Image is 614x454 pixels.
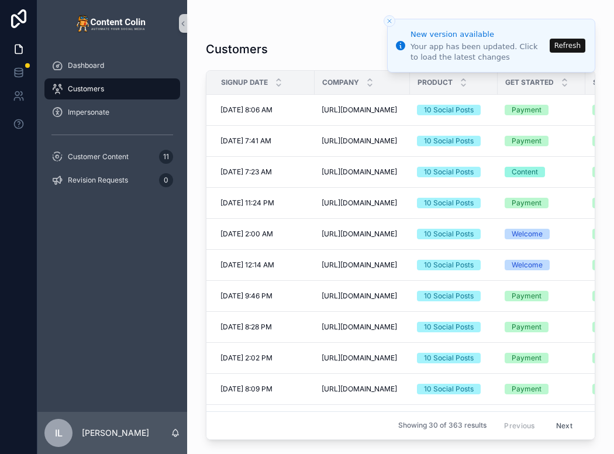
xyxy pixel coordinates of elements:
[512,105,541,115] div: Payment
[512,384,541,394] div: Payment
[76,14,149,33] img: App logo
[220,105,272,115] span: [DATE] 8:06 AM
[68,176,128,185] span: Revision Requests
[424,198,474,208] div: 10 Social Posts
[512,229,543,239] div: Welcome
[548,417,581,435] button: Next
[322,105,397,115] span: [URL][DOMAIN_NAME]
[424,105,474,115] div: 10 Social Posts
[206,41,268,57] h1: Customers
[159,173,173,187] div: 0
[505,78,554,87] span: Get Started
[424,322,474,332] div: 10 Social Posts
[512,260,543,270] div: Welcome
[550,39,585,53] button: Refresh
[322,167,397,177] span: [URL][DOMAIN_NAME]
[159,150,173,164] div: 11
[220,322,272,332] span: [DATE] 8:28 PM
[322,384,397,394] span: [URL][DOMAIN_NAME]
[322,353,397,363] span: [URL][DOMAIN_NAME]
[398,421,487,431] span: Showing 30 of 363 results
[322,198,397,208] span: [URL][DOMAIN_NAME]
[512,167,538,177] div: Content
[322,78,359,87] span: Company
[411,42,546,63] div: Your app has been updated. Click to load the latest changes
[44,78,180,99] a: Customers
[424,167,474,177] div: 10 Social Posts
[512,136,541,146] div: Payment
[44,102,180,123] a: Impersonate
[68,152,129,161] span: Customer Content
[418,78,453,87] span: Product
[411,29,546,40] div: New version available
[424,384,474,394] div: 10 Social Posts
[37,47,187,206] div: scrollable content
[220,291,272,301] span: [DATE] 9:46 PM
[220,384,272,394] span: [DATE] 8:09 PM
[220,136,271,146] span: [DATE] 7:41 AM
[424,353,474,363] div: 10 Social Posts
[424,291,474,301] div: 10 Social Posts
[424,229,474,239] div: 10 Social Posts
[424,136,474,146] div: 10 Social Posts
[44,170,180,191] a: Revision Requests0
[220,353,272,363] span: [DATE] 2:02 PM
[322,291,397,301] span: [URL][DOMAIN_NAME]
[512,353,541,363] div: Payment
[322,136,397,146] span: [URL][DOMAIN_NAME]
[384,15,395,27] button: Close toast
[220,198,274,208] span: [DATE] 11:24 PM
[68,108,109,117] span: Impersonate
[221,78,268,87] span: Signup Date
[512,291,541,301] div: Payment
[44,146,180,167] a: Customer Content11
[82,427,149,439] p: [PERSON_NAME]
[512,322,541,332] div: Payment
[322,229,397,239] span: [URL][DOMAIN_NAME]
[322,260,397,270] span: [URL][DOMAIN_NAME]
[44,55,180,76] a: Dashboard
[512,198,541,208] div: Payment
[322,322,397,332] span: [URL][DOMAIN_NAME]
[220,229,273,239] span: [DATE] 2:00 AM
[55,426,63,440] span: IL
[424,260,474,270] div: 10 Social Posts
[220,167,272,177] span: [DATE] 7:23 AM
[68,84,104,94] span: Customers
[68,61,104,70] span: Dashboard
[220,260,274,270] span: [DATE] 12:14 AM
